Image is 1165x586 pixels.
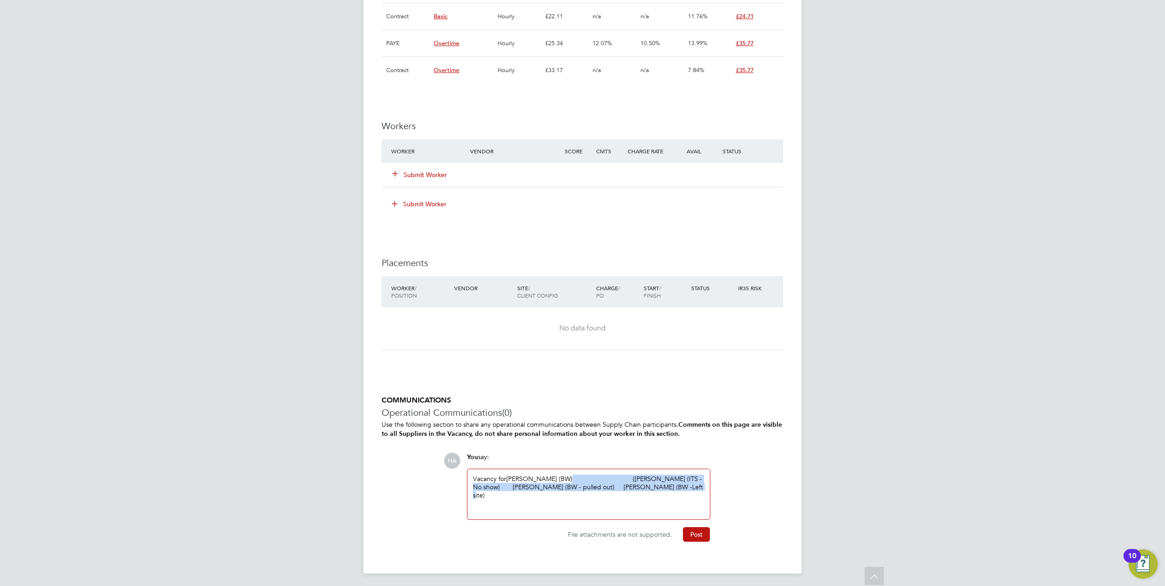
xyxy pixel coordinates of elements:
[688,12,708,20] span: 11.76%
[391,324,774,333] div: No data found
[720,143,783,159] div: Status
[517,284,558,299] span: / Client Config
[593,39,612,47] span: 12.07%
[434,66,459,74] span: Overtime
[593,12,601,20] span: n/a
[389,280,452,303] div: Worker
[384,30,431,57] div: PAYE
[673,143,720,159] div: Avail
[625,143,673,159] div: Charge Rate
[502,407,512,419] span: (0)
[640,66,649,74] span: n/a
[434,39,459,47] span: Overtime
[434,12,447,20] span: Basic
[689,280,736,296] div: Status
[736,280,767,296] div: IR35 Risk
[382,257,783,269] h3: Placements
[391,284,417,299] span: / Position
[444,453,460,469] span: HA
[736,39,754,47] span: £35.77
[384,57,431,84] div: Contract
[641,280,689,303] div: Start
[688,66,704,74] span: 7.84%
[393,170,447,179] button: Submit Worker
[473,475,704,514] div: Vacancy for [PERSON_NAME] (BW) ([PERSON_NAME] (ITS - No show) [PERSON_NAME] (BW - pulled out) [PE...
[385,197,454,211] button: Submit Worker
[382,421,782,437] b: Comments on this page are visible to all Suppliers in the Vacancy, do not share personal informat...
[683,527,710,542] button: Post
[568,530,672,539] span: File attachments are not supported.
[596,284,620,299] span: / PO
[736,66,754,74] span: £35.77
[688,39,708,47] span: 13.99%
[640,12,649,20] span: n/a
[515,280,594,303] div: Site
[543,30,590,57] div: £25.34
[543,3,590,30] div: £22.11
[384,3,431,30] div: Contract
[467,453,478,461] span: You
[644,284,661,299] span: / Finish
[1128,556,1136,568] div: 10
[736,12,754,20] span: £24.71
[594,143,625,159] div: Cmts
[1128,549,1158,579] button: Open Resource Center, 10 new notifications
[382,120,783,132] h3: Workers
[382,407,783,419] h3: Operational Communications
[495,30,543,57] div: Hourly
[562,143,594,159] div: Score
[468,143,562,159] div: Vendor
[389,143,468,159] div: Worker
[495,57,543,84] div: Hourly
[593,66,601,74] span: n/a
[467,453,710,469] div: say:
[382,420,783,438] p: Use the following section to share any operational communications between Supply Chain participants.
[495,3,543,30] div: Hourly
[382,396,783,405] h5: COMMUNICATIONS
[543,57,590,84] div: £33.17
[594,280,641,303] div: Charge
[452,280,515,296] div: Vendor
[640,39,660,47] span: 10.50%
